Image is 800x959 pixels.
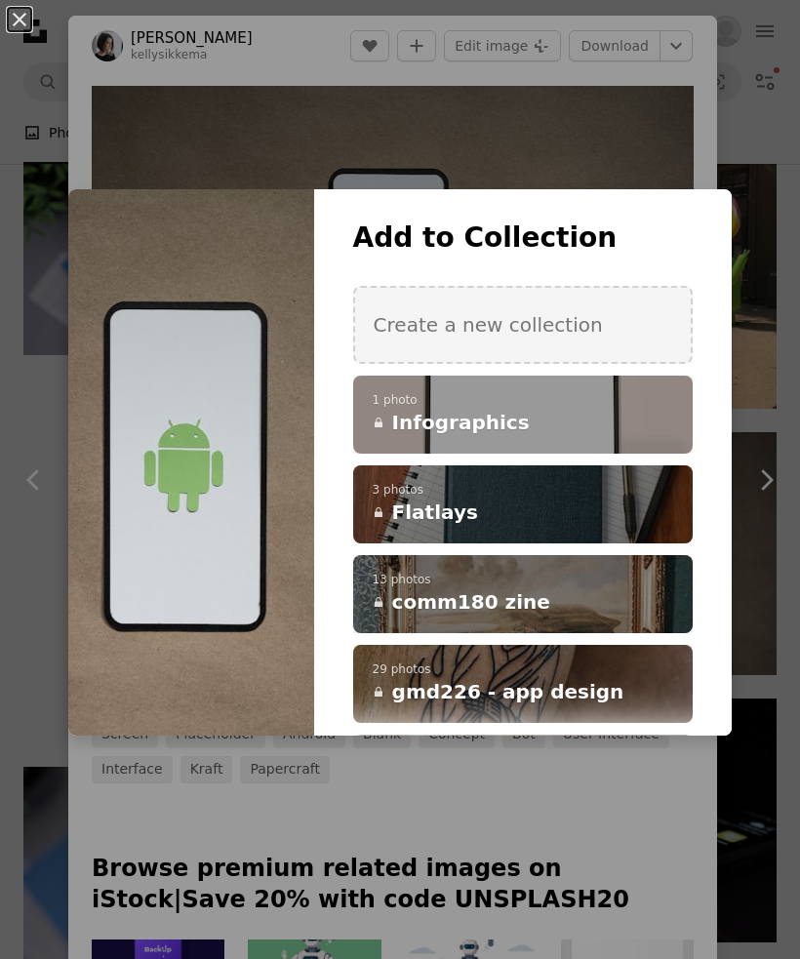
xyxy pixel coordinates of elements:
p: 3 photos [373,483,673,499]
h3: Add to Collection [353,220,693,256]
span: Flatlays [392,499,478,526]
button: 1 photoInfographics [353,376,693,454]
span: comm180 zine [392,588,550,616]
p: 29 photos [373,662,673,678]
p: 1 photo [373,393,673,409]
span: Infographics [392,409,530,436]
button: 3 photosFlatlays [353,465,693,543]
span: gmd226 - app design [392,678,624,705]
button: 13 photoscomm180 zine [353,555,693,633]
p: 13 photos [373,573,673,588]
button: 29 photosgmd226 - app design [353,645,693,723]
button: Create a new collection [353,286,693,364]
